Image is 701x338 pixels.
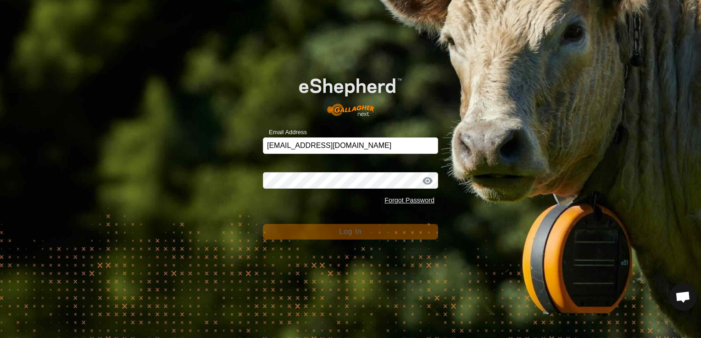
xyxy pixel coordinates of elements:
label: Email Address [263,128,307,137]
a: Forgot Password [384,196,434,204]
button: Log In [263,224,438,240]
input: Email Address [263,137,438,154]
div: Open chat [669,283,697,311]
span: Log In [339,228,362,235]
img: E-shepherd Logo [280,64,421,123]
